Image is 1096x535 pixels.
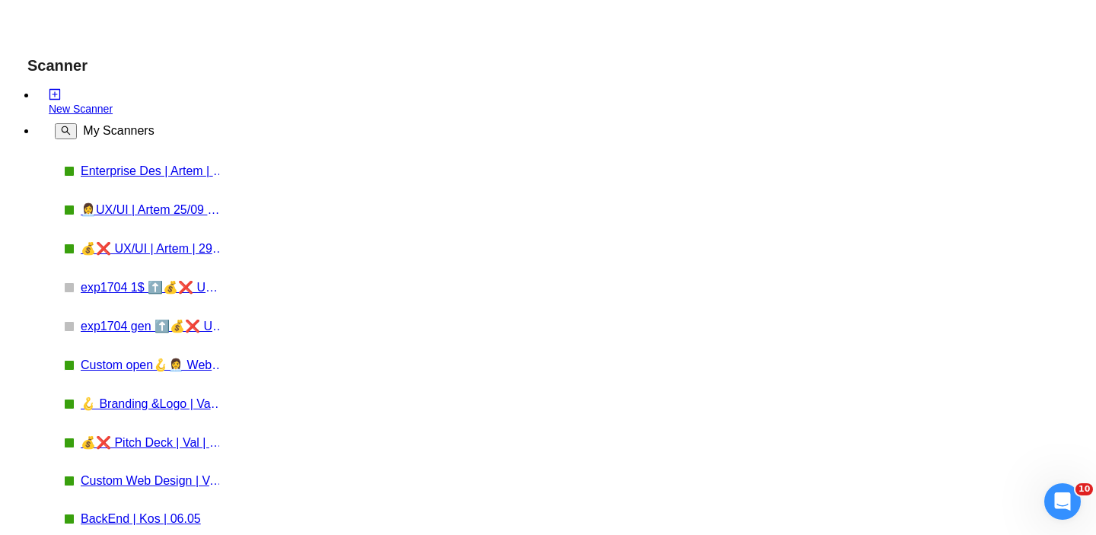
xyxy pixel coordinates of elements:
a: 👩‍💼UX/UI | Artem 25/09 changed start [81,202,225,217]
button: search [55,123,77,139]
span: Scanner [15,57,100,84]
a: BackEnd | Kos | 06.05 [81,512,225,526]
a: 💰❌ Pitch Deck | Val | 25.09 16% view [81,435,225,450]
a: Custom Web Design | Val | 25.09 filters changed [81,474,225,488]
a: New Scanner [49,88,219,116]
a: exp1704 gen ⬆️💰❌ UX/UI | Artem [81,319,225,333]
iframe: Intercom live chat [1044,483,1081,520]
li: New Scanner [37,88,219,116]
a: Custom open🪝👩‍💼 Web Design | Artem25/09 other start [81,358,225,372]
span: plus-square [49,88,61,100]
a: exp1704 1$ ⬆️💰❌ UX/UI | Artem [81,280,225,295]
span: search [61,126,71,135]
a: Enterprise Des | Artem | 13.01 [81,164,225,178]
a: 💰❌ UX/UI | Artem | 29.09 тимчасово вимкнула [81,241,225,256]
span: 10 [1075,483,1093,495]
a: 🪝 Branding &Logo | Val | 25/09 added other start [81,396,225,411]
span: My Scanners [83,124,154,138]
span: New Scanner [49,103,113,115]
